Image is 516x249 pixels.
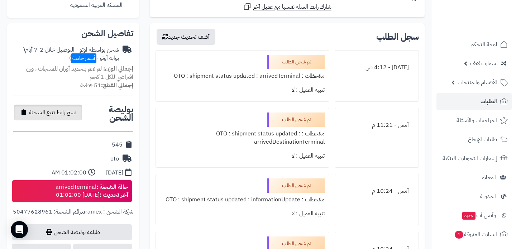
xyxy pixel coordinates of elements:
span: جديد [462,212,476,220]
h2: تفاصيل الشحن [13,29,133,38]
span: المدونة [480,191,496,201]
span: شركة الشحن : aramex [82,207,133,216]
span: نسخ رابط تتبع الشحنة [29,108,76,117]
div: تنبيه العميل : لا [160,149,325,163]
div: ملاحظات : OTO : shipment status updated : arrivedTerminal [160,69,325,83]
button: نسخ رابط تتبع الشحنة [14,105,82,120]
span: السلات المتروكة [454,229,497,239]
span: شارك رابط السلة نفسها مع عميل آخر [253,3,331,11]
span: الطلبات [481,96,497,106]
strong: آخر تحديث : [100,191,128,199]
div: تم شحن الطلب [267,55,325,69]
span: طلبات الإرجاع [468,134,497,144]
a: المدونة [436,188,512,205]
div: oto [110,155,119,163]
span: أسعار خاصة [71,53,96,63]
div: arrivedTerminal [DATE] 01:02:00 [56,183,128,200]
div: تم شحن الطلب [267,178,325,193]
div: تنبيه العميل : لا [160,207,325,221]
div: أمس - 11:21 م [339,118,414,132]
div: ملاحظات : OTO : shipment status updated : informationUpdate [160,193,325,207]
div: شحن بواسطة اوتو - التوصيل خلال 2-7 أيام [13,46,119,62]
span: الأقسام والمنتجات [458,77,497,87]
div: 01:02:00 AM [52,169,86,177]
h2: بوليصة الشحن [83,105,133,122]
a: العملاء [436,169,512,186]
span: المراجعات والأسئلة [457,115,497,125]
span: لم تقم بتحديد أوزان للمنتجات ، وزن افتراضي للكل 1 كجم [26,64,133,81]
a: الطلبات [436,93,512,110]
strong: حالة الشحنة : [96,183,128,191]
div: تم شحن الطلب [267,112,325,127]
div: أمس - 10:24 م [339,184,414,198]
div: , [13,208,133,224]
a: طلبات الإرجاع [436,131,512,148]
span: إشعارات التحويلات البنكية [443,153,497,163]
span: العملاء [482,172,496,182]
a: المراجعات والأسئلة [436,112,512,129]
small: 51 قطعة [80,81,133,90]
span: 1 [455,231,463,239]
span: ( بوابة أوتو - ) [23,46,119,62]
div: ملاحظات : OTO : shipment status updated : arrivedDestinationTerminal [160,127,325,149]
strong: إجمالي القطع: [101,81,133,90]
div: 545 [112,141,123,149]
span: سمارت لايف [470,58,496,68]
div: [DATE] [106,169,123,177]
div: Open Intercom Messenger [11,221,28,238]
img: logo-2.png [467,5,509,20]
span: لوحة التحكم [470,39,497,49]
span: رقم الشحنة: 50477628961 [13,207,81,216]
button: أضف تحديث جديد [157,29,215,45]
a: السلات المتروكة1 [436,226,512,243]
strong: إجمالي الوزن: [103,64,133,73]
h3: سجل الطلب [376,33,419,41]
span: وآتس آب [462,210,496,220]
div: تنبيه العميل : لا [160,83,325,97]
a: طباعة بوليصة الشحن [12,224,132,240]
a: شارك رابط السلة نفسها مع عميل آخر [243,2,331,11]
a: إشعارات التحويلات البنكية [436,150,512,167]
a: وآتس آبجديد [436,207,512,224]
a: لوحة التحكم [436,36,512,53]
div: [DATE] - 4:12 ص [339,61,414,75]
